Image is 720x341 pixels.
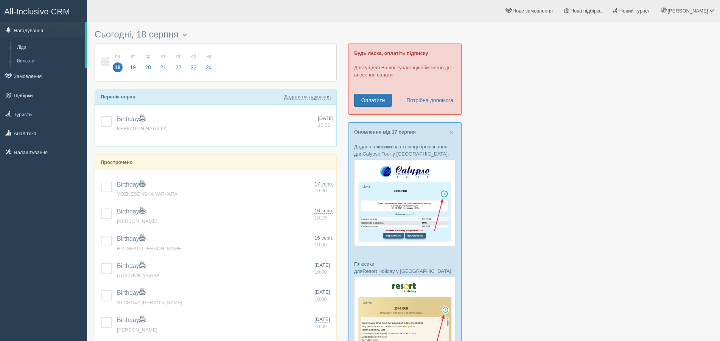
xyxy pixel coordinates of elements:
small: пн [113,53,123,60]
a: 17 серп. 10:00 [314,181,333,195]
a: сб 23 [187,49,201,75]
a: [PERSON_NAME] [117,218,157,224]
a: HLUSHKO [PERSON_NAME] [117,246,182,251]
a: Потрібна допомога [401,94,454,107]
span: Новий турист [619,8,650,14]
a: [DATE] 10:00 [314,289,333,303]
a: [DATE] 10:00 [314,262,333,276]
a: SYCHOVA [PERSON_NAME] [117,300,182,305]
a: Birthday [117,235,145,242]
span: 17 серп. [314,181,333,187]
a: пн 18 [110,49,125,75]
span: 10:00 [314,242,327,248]
small: чт [159,53,168,60]
span: 18 [113,62,123,72]
span: 22 [174,62,183,72]
p: Плюсики для : [354,260,456,275]
b: Перелік справ [101,94,135,100]
span: 24 [204,62,214,72]
small: сб [189,53,199,60]
img: calypso-tour-proposal-crm-for-travel-agency.jpg [354,159,456,246]
span: Нове замовлення [513,8,553,14]
a: чт 21 [156,49,171,75]
span: × [449,128,454,137]
span: 10:00 [314,269,327,275]
small: ср [143,53,153,60]
span: Нова підбірка [571,8,602,14]
button: Close [449,128,454,136]
a: [DATE] 10:00 [314,316,333,330]
a: Додати нагадування [284,94,331,100]
span: 10:00 [314,296,327,302]
div: Доступ для Вашої турагенції обмежено до внесення оплати [348,44,462,115]
a: [DATE] 10:00 [318,115,333,129]
span: 10:00 [318,122,330,128]
span: [DATE] [314,316,330,322]
a: Birthday [117,317,145,323]
a: 16 серп. 10:15 [314,207,333,221]
a: Birthday [117,263,145,269]
a: ср 20 [141,49,155,75]
span: 10:00 [314,188,327,193]
a: All-Inclusive CRM [0,0,87,21]
span: 23 [189,62,199,72]
span: 10:15 [314,215,327,221]
a: пт 22 [171,49,186,75]
span: 21 [159,62,168,72]
a: 16 серп. 10:00 [314,235,333,249]
span: 20 [143,62,153,72]
a: Оновлення від 17 серпня [354,129,416,135]
small: нд [204,53,214,60]
a: Resort Holiday у [GEOGRAPHIC_DATA] [362,268,451,274]
a: Birthday [117,290,145,296]
a: Birthday [117,181,145,188]
a: DOVZHOK MARIIA [117,272,160,278]
span: [DATE] [318,115,333,121]
a: Birthday [117,208,145,215]
a: VOZNESENSKA VARVARA [117,191,177,197]
p: Додано плюсики на сторінці бронювання для : [354,143,456,157]
a: Ліди [14,41,85,54]
span: 10:00 [314,324,327,329]
small: пт [174,53,183,60]
span: [PERSON_NAME] [667,8,708,14]
a: нд 24 [202,49,214,75]
a: Вильоти [14,54,85,68]
a: Birthday [117,116,145,122]
span: All-Inclusive CRM [4,7,70,16]
small: вт [128,53,138,60]
span: [DATE] [314,289,330,295]
span: [DATE] [314,262,330,268]
b: Будь ласка, оплатіть підписку [354,50,428,56]
span: 16 серп. [314,208,333,214]
h3: Сьогодні, 18 серпня [95,30,337,39]
a: KREKOTUN NATALIIA [117,126,167,131]
a: Оплатити [354,94,392,107]
a: Calypso Tour у [GEOGRAPHIC_DATA] [362,151,448,157]
span: 19 [128,62,138,72]
span: 16 серп. [314,235,333,241]
a: [PERSON_NAME] [117,327,157,333]
a: вт 19 [126,49,140,75]
b: Прострочено [101,159,133,165]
